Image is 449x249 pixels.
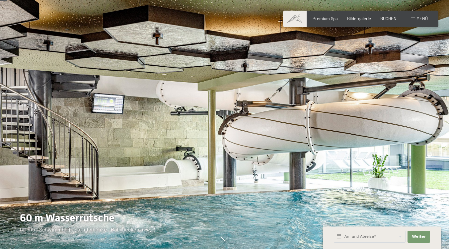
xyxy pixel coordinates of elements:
[380,16,397,21] a: BUCHEN
[416,16,428,21] span: Menü
[313,16,338,21] a: Premium Spa
[408,231,430,243] button: Weiter
[347,16,371,21] a: Bildergalerie
[323,222,346,226] span: Schnellanfrage
[412,234,426,239] span: Weiter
